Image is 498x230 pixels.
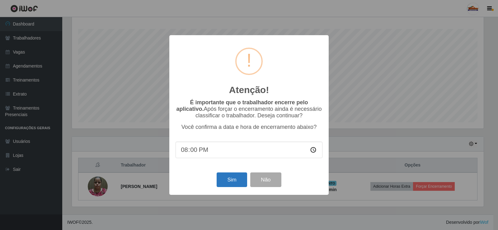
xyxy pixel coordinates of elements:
[250,172,281,187] button: Não
[176,99,322,119] p: Após forçar o encerramento ainda é necessário classificar o trabalhador. Deseja continuar?
[229,84,269,96] h2: Atenção!
[176,124,322,130] p: Você confirma a data e hora de encerramento abaixo?
[217,172,247,187] button: Sim
[176,99,308,112] b: É importante que o trabalhador encerre pelo aplicativo.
